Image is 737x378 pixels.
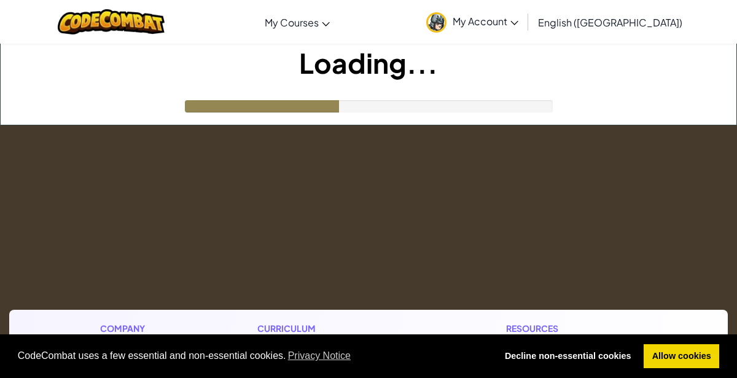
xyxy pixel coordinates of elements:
a: deny cookies [496,344,639,369]
a: learn more about cookies [286,347,353,365]
h1: Curriculum [257,322,406,335]
a: My Courses [259,6,336,39]
span: CodeCombat uses a few essential and non-essential cookies. [18,347,487,365]
img: avatar [426,12,446,33]
span: English ([GEOGRAPHIC_DATA]) [538,16,682,29]
img: CodeCombat logo [58,9,165,34]
h1: Loading... [1,44,736,82]
h1: Company [100,322,157,335]
a: English ([GEOGRAPHIC_DATA]) [532,6,688,39]
span: My Courses [265,16,319,29]
a: allow cookies [644,344,719,369]
span: My Account [453,15,518,28]
a: My Account [420,2,524,41]
h1: Resources [506,322,637,335]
